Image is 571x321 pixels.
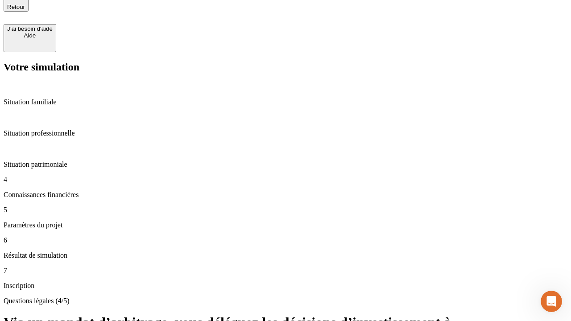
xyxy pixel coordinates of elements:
div: J’ai besoin d'aide [7,25,53,32]
p: Questions légales (4/5) [4,297,567,305]
iframe: Intercom live chat [541,291,562,312]
p: Situation patrimoniale [4,160,567,169]
p: 5 [4,206,567,214]
p: Situation familiale [4,98,567,106]
p: Connaissances financières [4,191,567,199]
p: 6 [4,236,567,244]
p: Paramètres du projet [4,221,567,229]
div: Aide [7,32,53,39]
button: J’ai besoin d'aideAide [4,24,56,52]
p: Inscription [4,282,567,290]
p: 4 [4,176,567,184]
p: Résultat de simulation [4,251,567,259]
p: Situation professionnelle [4,129,567,137]
span: Retour [7,4,25,10]
p: 7 [4,267,567,275]
h2: Votre simulation [4,61,567,73]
